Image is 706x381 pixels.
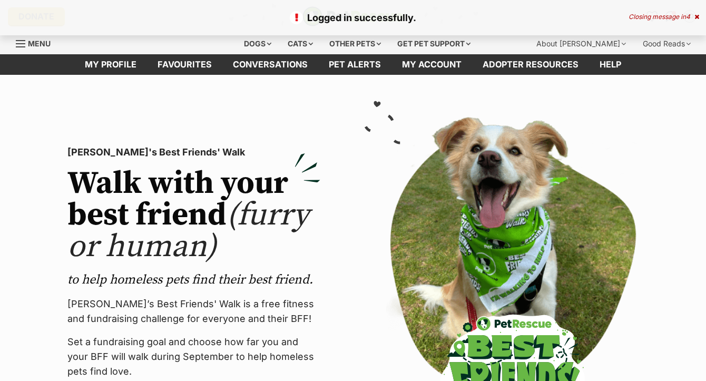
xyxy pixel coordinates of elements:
[280,33,320,54] div: Cats
[589,54,632,75] a: Help
[67,196,309,267] span: (furry or human)
[318,54,391,75] a: Pet alerts
[16,33,58,52] a: Menu
[67,297,320,326] p: [PERSON_NAME]’s Best Friends' Walk is a free fitness and fundraising challenge for everyone and t...
[67,335,320,379] p: Set a fundraising goal and choose how far you and your BFF will walk during September to help hom...
[74,54,147,75] a: My profile
[147,54,222,75] a: Favourites
[222,54,318,75] a: conversations
[67,271,320,288] p: to help homeless pets find their best friend.
[67,168,320,263] h2: Walk with your best friend
[635,33,698,54] div: Good Reads
[472,54,589,75] a: Adopter resources
[391,54,472,75] a: My account
[237,33,279,54] div: Dogs
[322,33,388,54] div: Other pets
[28,39,51,48] span: Menu
[529,33,633,54] div: About [PERSON_NAME]
[390,33,478,54] div: Get pet support
[67,145,320,160] p: [PERSON_NAME]'s Best Friends' Walk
